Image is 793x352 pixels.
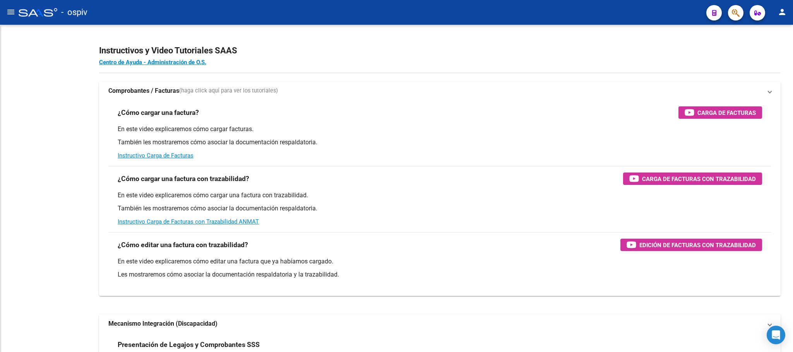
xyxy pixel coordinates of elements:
[118,125,762,133] p: En este video explicaremos cómo cargar facturas.
[778,7,787,17] mat-icon: person
[118,339,260,350] h3: Presentación de Legajos y Comprobantes SSS
[6,7,15,17] mat-icon: menu
[108,320,218,328] strong: Mecanismo Integración (Discapacidad)
[99,82,781,100] mat-expansion-panel-header: Comprobantes / Facturas(haga click aquí para ver los tutoriales)
[118,239,248,250] h3: ¿Cómo editar una factura con trazabilidad?
[118,191,762,200] p: En este video explicaremos cómo cargar una factura con trazabilidad.
[108,87,179,95] strong: Comprobantes / Facturas
[118,204,762,213] p: También les mostraremos cómo asociar la documentación respaldatoria.
[99,59,206,66] a: Centro de Ayuda - Administración de O.S.
[61,4,87,21] span: - ospiv
[623,173,762,185] button: Carga de Facturas con Trazabilidad
[179,87,278,95] span: (haga click aquí para ver los tutoriales)
[99,100,781,296] div: Comprobantes / Facturas(haga click aquí para ver los tutoriales)
[118,173,249,184] h3: ¿Cómo cargar una factura con trazabilidad?
[118,138,762,147] p: También les mostraremos cómo asociar la documentación respaldatoria.
[767,326,785,344] div: Open Intercom Messenger
[118,270,762,279] p: Les mostraremos cómo asociar la documentación respaldatoria y la trazabilidad.
[99,43,781,58] h2: Instructivos y Video Tutoriales SAAS
[678,106,762,119] button: Carga de Facturas
[642,174,756,184] span: Carga de Facturas con Trazabilidad
[118,257,762,266] p: En este video explicaremos cómo editar una factura que ya habíamos cargado.
[639,240,756,250] span: Edición de Facturas con Trazabilidad
[99,314,781,333] mat-expansion-panel-header: Mecanismo Integración (Discapacidad)
[118,107,199,118] h3: ¿Cómo cargar una factura?
[118,152,194,159] a: Instructivo Carga de Facturas
[697,108,756,118] span: Carga de Facturas
[118,218,259,225] a: Instructivo Carga de Facturas con Trazabilidad ANMAT
[620,239,762,251] button: Edición de Facturas con Trazabilidad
